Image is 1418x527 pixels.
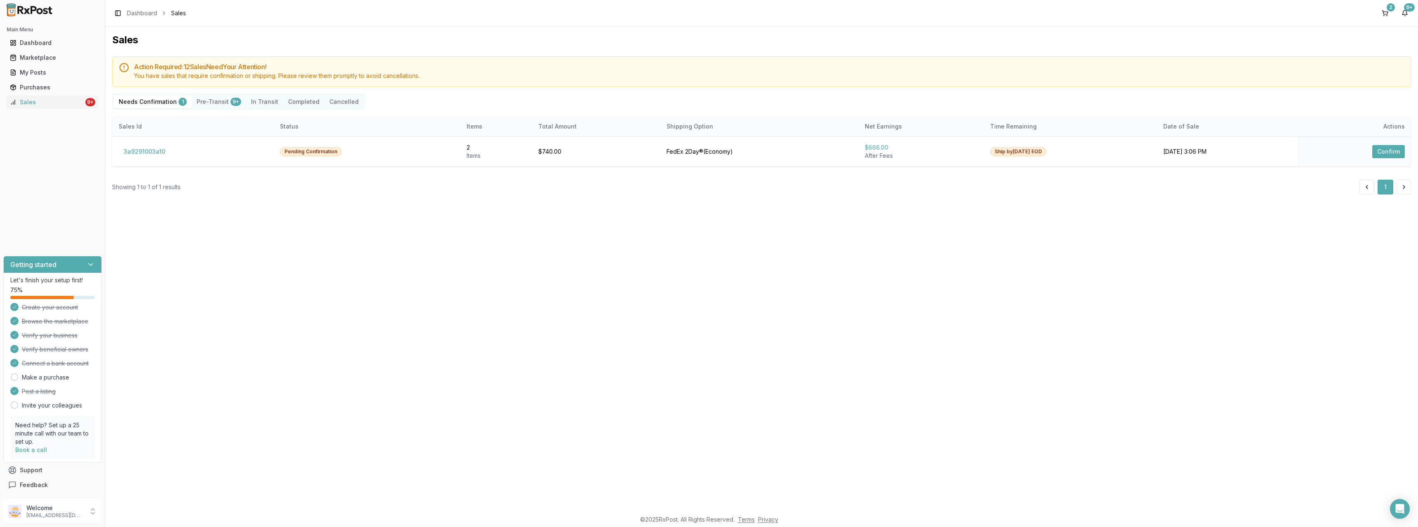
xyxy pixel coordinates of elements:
span: Feedback [20,481,48,489]
a: Book a call [15,446,47,453]
div: Open Intercom Messenger [1390,499,1410,519]
span: Connect a bank account [22,359,89,368]
a: Dashboard [7,35,99,50]
div: Purchases [10,83,95,91]
button: Purchases [3,81,102,94]
a: Purchases [7,80,99,95]
div: 1 [178,98,187,106]
p: Need help? Set up a 25 minute call with our team to set up. [15,421,90,446]
button: In Transit [246,95,283,108]
th: Total Amount [532,117,660,136]
h3: Getting started [10,260,56,269]
img: RxPost Logo [3,3,56,16]
p: [EMAIL_ADDRESS][DOMAIN_NAME] [26,512,84,519]
h1: Sales [112,33,1411,47]
span: Post a listing [22,387,56,396]
div: $666.00 [865,143,977,152]
div: Pending Confirmation [280,147,342,156]
a: Terms [738,516,755,523]
span: Browse the marketplace [22,317,88,326]
div: You have sales that require confirmation or shipping. Please review them promptly to avoid cancel... [134,72,1404,80]
div: $740.00 [538,148,653,156]
div: My Posts [10,68,95,77]
button: 1 [1378,180,1393,194]
h5: Action Required: 12 Sale s Need Your Attention! [134,63,1404,70]
div: Dashboard [10,39,95,47]
button: My Posts [3,66,102,79]
span: Sales [171,9,186,17]
th: Net Earnings [858,117,984,136]
th: Items [460,117,532,136]
th: Actions [1298,117,1411,136]
div: Sales [10,98,84,106]
p: Let's finish your setup first! [10,276,95,284]
img: User avatar [8,505,21,518]
button: Pre-Transit [192,95,246,108]
a: My Posts [7,65,99,80]
div: FedEx 2Day® ( Economy ) [667,148,852,156]
th: Sales Id [112,117,273,136]
button: Confirm [1372,145,1405,158]
div: 2 [467,143,525,152]
button: 9+ [1398,7,1411,20]
span: Create your account [22,303,78,312]
h2: Main Menu [7,26,99,33]
button: Cancelled [324,95,364,108]
th: Time Remaining [984,117,1157,136]
span: 75 % [10,286,23,294]
nav: breadcrumb [127,9,186,17]
span: Verify beneficial owners [22,345,88,354]
button: Support [3,463,102,478]
div: 9+ [1404,3,1415,12]
th: Status [273,117,460,136]
div: After Fees [865,152,977,160]
div: 9+ [230,98,241,106]
button: Sales9+ [3,96,102,109]
button: Marketplace [3,51,102,64]
button: 3a9291003a10 [119,145,170,158]
span: Verify your business [22,331,77,340]
a: Privacy [758,516,778,523]
a: Marketplace [7,50,99,65]
button: Feedback [3,478,102,492]
div: Showing 1 to 1 of 1 results [112,183,181,191]
a: Make a purchase [22,373,69,382]
div: 9+ [85,98,95,106]
button: 2 [1378,7,1392,20]
a: Dashboard [127,9,157,17]
th: Date of Sale [1157,117,1297,136]
a: Invite your colleagues [22,401,82,410]
button: Needs Confirmation [114,95,192,108]
div: Marketplace [10,54,95,62]
div: Item s [467,152,525,160]
div: 2 [1387,3,1395,12]
a: Sales9+ [7,95,99,110]
p: Welcome [26,504,84,512]
div: Ship by [DATE] EOD [990,147,1047,156]
th: Shipping Option [660,117,858,136]
button: Dashboard [3,36,102,49]
button: Completed [283,95,324,108]
div: [DATE] 3:06 PM [1163,148,1291,156]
